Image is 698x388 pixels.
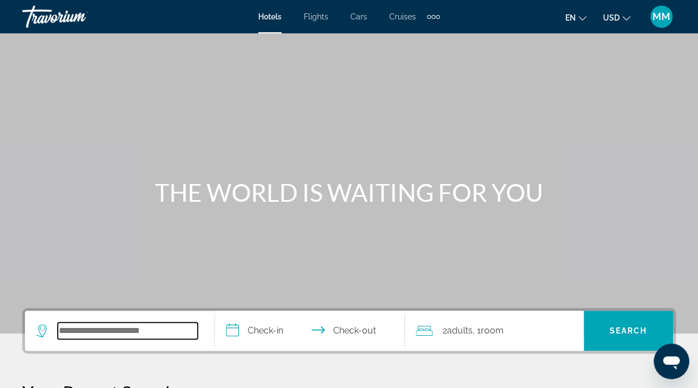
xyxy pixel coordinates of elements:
[603,13,620,22] span: USD
[258,12,282,21] a: Hotels
[565,9,586,26] button: Change language
[447,325,473,336] span: Adults
[25,311,673,351] div: Search widget
[215,311,405,351] button: Select check in and out date
[652,11,670,22] span: MM
[443,323,473,339] span: 2
[304,12,328,21] a: Flights
[389,12,416,21] a: Cruises
[58,322,198,339] input: Search hotel destination
[405,311,584,351] button: Travelers: 2 adults, 0 children
[350,12,367,21] a: Cars
[427,8,440,26] button: Extra navigation items
[647,5,676,28] button: User Menu
[141,178,558,207] h1: THE WORLD IS WAITING FOR YOU
[654,344,689,379] iframe: Button to launch messaging window
[22,2,133,31] a: Travorium
[473,323,504,339] span: , 1
[584,311,673,351] button: Search
[603,9,630,26] button: Change currency
[481,325,504,336] span: Room
[565,13,576,22] span: en
[610,326,647,335] span: Search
